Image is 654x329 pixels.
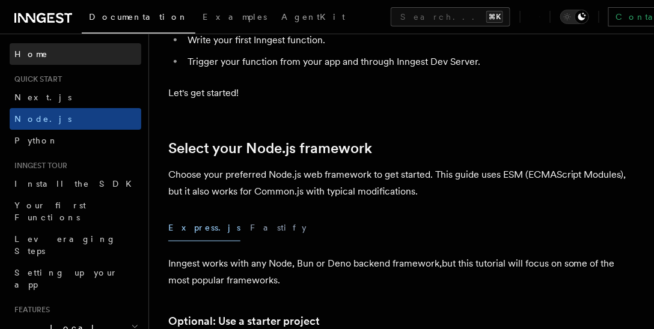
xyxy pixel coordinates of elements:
a: Home [10,43,141,65]
a: AgentKit [274,4,352,32]
span: Next.js [14,92,72,102]
span: Leveraging Steps [14,234,116,256]
a: Examples [195,4,274,32]
span: Python [14,136,58,145]
p: Choose your preferred Node.js web framework to get started. This guide uses ESM (ECMAScript Modul... [168,166,635,200]
a: Documentation [82,4,195,34]
a: Next.js [10,86,141,108]
a: Select your Node.js framework [168,140,372,157]
a: Your first Functions [10,195,141,228]
button: Search...⌘K [391,7,510,26]
span: Examples [203,12,267,22]
kbd: ⌘K [486,11,503,23]
span: Inngest tour [10,161,67,171]
p: Inngest works with any Node, Bun or Deno backend framework,but this tutorial will focus on some o... [168,255,635,289]
span: Setting up your app [14,268,118,289]
span: Features [10,305,50,315]
span: Quick start [10,74,62,84]
span: AgentKit [281,12,345,22]
button: Fastify [250,214,307,241]
a: Setting up your app [10,262,141,295]
a: Node.js [10,108,141,130]
button: Toggle dark mode [560,10,589,24]
li: Trigger your function from your app and through Inngest Dev Server. [184,53,635,70]
a: Python [10,130,141,151]
span: Install the SDK [14,179,139,189]
a: Install the SDK [10,173,141,195]
span: Documentation [89,12,188,22]
span: Home [14,48,48,60]
li: Write your first Inngest function. [184,32,635,49]
a: Leveraging Steps [10,228,141,262]
p: Let's get started! [168,85,635,101]
span: Node.js [14,114,72,124]
button: Express.js [168,214,240,241]
span: Your first Functions [14,201,86,222]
